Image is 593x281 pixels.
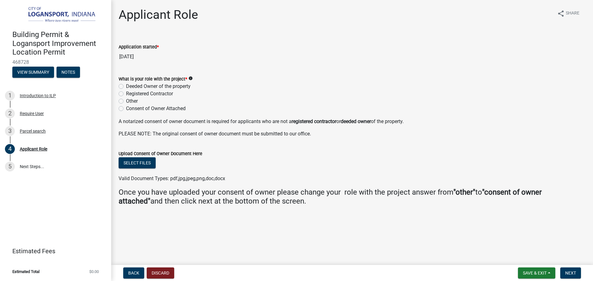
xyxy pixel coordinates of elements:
[126,105,186,112] label: Consent of Owner Attached
[5,126,15,136] div: 3
[5,144,15,154] div: 4
[119,152,202,156] label: Upload Consent of Owner Document Here
[119,188,542,205] strong: "consent of owner attached"
[523,271,547,275] span: Save & Exit
[5,91,15,101] div: 1
[119,157,156,168] button: Select files
[119,118,586,125] p: A notarized consent of owner document is required for applicants who are not a or of the property.
[12,270,40,274] span: Estimated Total
[119,77,187,81] label: What is your role with the project
[341,118,371,124] strong: deeded owner
[292,118,336,124] strong: registered contractor
[12,70,54,75] wm-modal-confirm: Summary
[518,267,555,279] button: Save & Exit
[12,59,99,65] span: 468728
[20,111,44,116] div: Require User
[5,245,101,257] a: Estimated Fees
[20,129,46,133] div: Parcel search
[453,188,475,196] strong: "other"
[566,10,579,17] span: Share
[12,6,101,24] img: City of Logansport, Indiana
[89,270,99,274] span: $0.00
[126,83,191,90] label: Deeded Owner of the property
[119,130,586,138] p: PLEASE NOTE: The original consent of owner document must be submitted to our office.
[126,90,173,97] label: Registered Contractor
[5,109,15,118] div: 2
[20,93,56,98] div: Introduction to ILP
[119,188,586,206] h4: Once you have uploaded your consent of owner please change your role with the project answer from...
[128,271,139,275] span: Back
[57,67,80,78] button: Notes
[126,97,138,105] label: Other
[12,67,54,78] button: View Summary
[20,147,47,151] div: Applicant Role
[560,267,581,279] button: Next
[119,45,159,49] label: Application started
[565,271,576,275] span: Next
[5,162,15,171] div: 5
[147,267,174,279] button: Discard
[57,70,80,75] wm-modal-confirm: Notes
[119,176,225,181] span: Valid Document Types: pdf,jpg,jpeg,png,doc,docx
[123,267,144,279] button: Back
[12,30,106,57] h4: Building Permit & Logansport Improvement Location Permit
[557,10,565,17] i: share
[552,7,584,19] button: shareShare
[188,76,193,81] i: info
[119,7,198,22] h1: Applicant Role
